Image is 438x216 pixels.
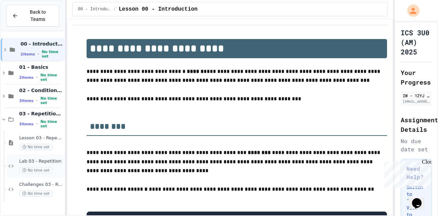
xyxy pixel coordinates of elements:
[401,28,432,56] h1: ICS 3U0 (AM) 2025
[19,87,63,93] span: 02 - Conditional Statements (if)
[78,7,111,12] span: 00 - Introduction
[19,122,34,126] span: 3 items
[21,41,63,47] span: 00 - Introduction
[119,5,197,13] span: Lesson 00 - Introduction
[401,68,432,87] h2: Your Progress
[36,75,38,80] span: •
[19,99,34,103] span: 3 items
[40,119,63,128] span: No time set
[6,5,59,27] button: Back to Teams
[401,115,432,134] h2: Assignment Details
[114,7,116,12] span: /
[19,111,63,117] span: 03 - Repetition (while and for)
[40,96,63,105] span: No time set
[19,75,34,80] span: 2 items
[42,50,63,59] span: No time set
[400,3,421,18] div: My Account
[403,99,430,104] div: [EMAIL_ADDRESS][DOMAIN_NAME]
[403,92,430,99] div: IW - 12YJ 814484 [PERSON_NAME] SS
[21,52,35,56] span: 2 items
[401,137,432,153] div: No due date set
[19,190,53,197] span: No time set
[19,182,63,188] span: Challenges 03 - Repetition
[38,51,39,57] span: •
[19,167,53,174] span: No time set
[36,98,38,103] span: •
[36,121,38,127] span: •
[40,73,63,82] span: No time set
[19,158,63,164] span: Lab 03 - Repetition
[22,9,53,23] span: Back to Teams
[19,135,63,141] span: Lesson 03 - Repetition
[19,144,53,150] span: No time set
[381,159,431,188] iframe: chat widget
[3,3,47,43] div: Chat with us now!Close
[19,64,63,70] span: 01 - Basics
[409,189,431,209] iframe: chat widget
